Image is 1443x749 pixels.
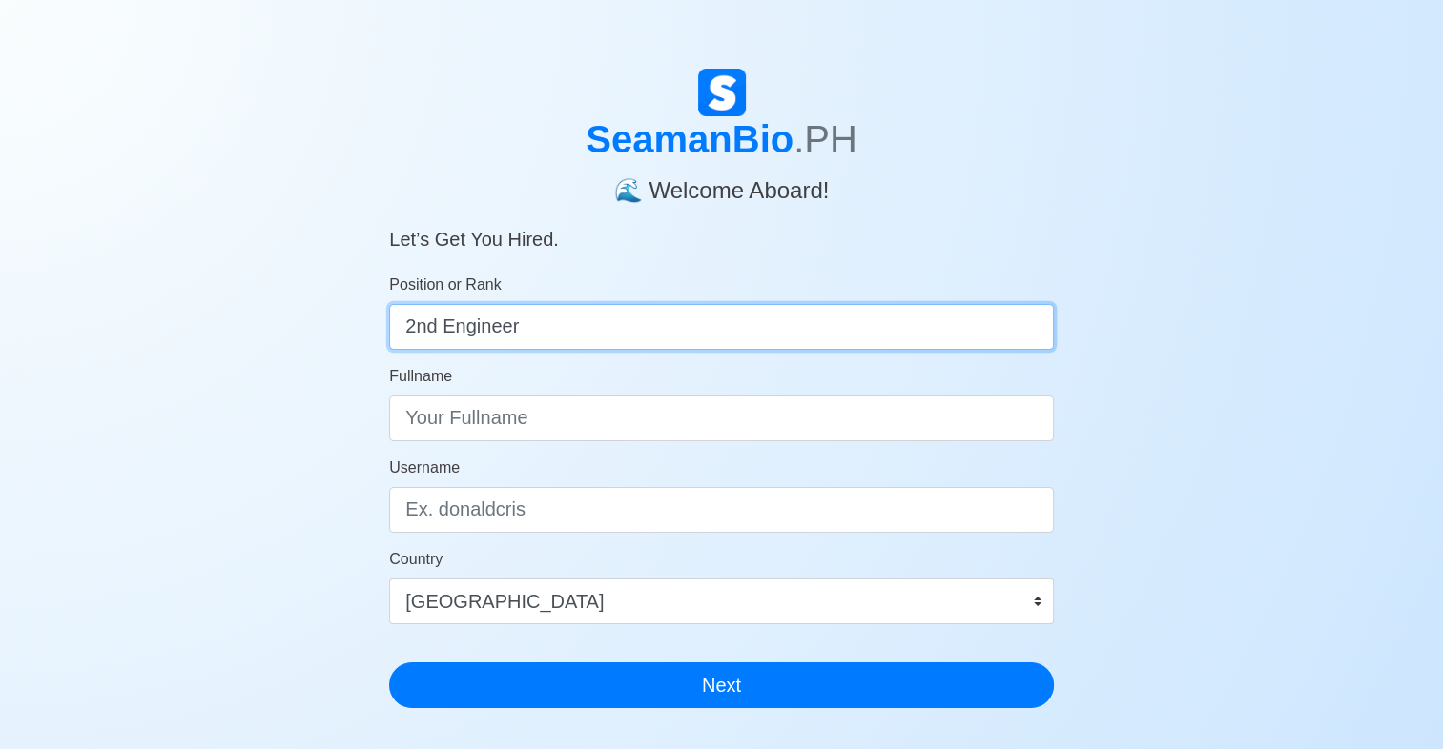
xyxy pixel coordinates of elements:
[794,118,857,160] span: .PH
[389,395,1054,441] input: Your Fullname
[389,487,1054,533] input: Ex. donaldcris
[389,662,1054,708] button: Next
[389,205,1054,251] h5: Let’s Get You Hired.
[389,116,1054,162] h1: SeamanBio
[698,69,746,116] img: Logo
[389,304,1054,350] input: ex. 2nd Officer w/Master License
[389,548,443,571] label: Country
[389,276,501,293] span: Position or Rank
[389,368,452,384] span: Fullname
[389,459,460,476] span: Username
[389,162,1054,205] h4: 🌊 Welcome Aboard!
